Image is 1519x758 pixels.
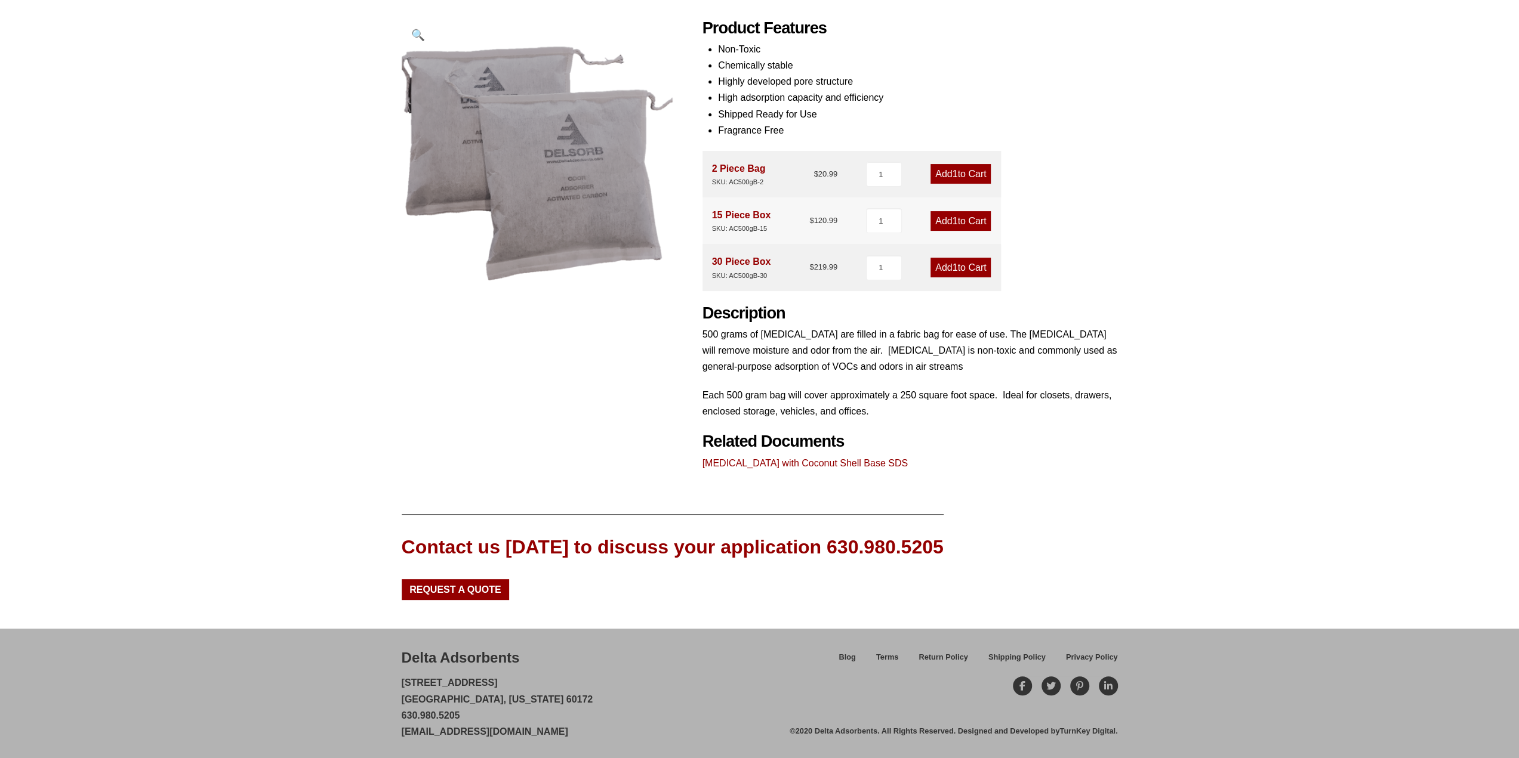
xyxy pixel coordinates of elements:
p: 500 grams of [MEDICAL_DATA] are filled in a fabric bag for ease of use. The [MEDICAL_DATA] will r... [703,326,1118,375]
div: 15 Piece Box [712,207,771,234]
a: Add1to Cart [930,258,991,277]
li: Non-Toxic [718,41,1118,57]
span: 🔍 [411,29,425,41]
a: Terms [866,651,908,672]
a: Shipping Policy [978,651,1056,672]
a: [MEDICAL_DATA] with Coconut Shell Base SDS [703,458,908,468]
div: 2 Piece Bag [712,160,766,188]
a: Add1to Cart [930,211,991,231]
span: 1 [953,262,958,273]
li: Fragrance Free [718,122,1118,138]
span: Request a Quote [409,585,501,595]
a: Privacy Policy [1056,651,1118,672]
div: SKU: AC500gB-30 [712,270,771,281]
span: $ [809,262,814,271]
h2: Description [703,304,1118,323]
span: $ [809,216,814,225]
li: High adsorption capacity and efficiency [718,89,1118,106]
div: Contact us [DATE] to discuss your application 630.980.5205 [402,534,944,561]
div: ©2020 Delta Adsorbents. All Rights Reserved. Designed and Developed by . [790,726,1117,737]
span: $ [814,169,818,178]
span: Shipping Policy [988,654,1046,661]
span: Privacy Policy [1066,654,1118,661]
bdi: 120.99 [809,216,837,225]
a: Add1to Cart [930,164,991,184]
h2: Product Features [703,18,1118,38]
span: 1 [953,169,958,179]
a: [EMAIL_ADDRESS][DOMAIN_NAME] [402,726,568,737]
p: [STREET_ADDRESS] [GEOGRAPHIC_DATA], [US_STATE] 60172 630.980.5205 [402,675,593,740]
li: Highly developed pore structure [718,73,1118,89]
a: TurnKey Digital [1059,726,1116,735]
p: Each 500 gram bag will cover approximately a 250 square foot space. Ideal for closets, drawers, e... [703,387,1118,419]
a: View full-screen image gallery [402,18,435,51]
a: Return Policy [908,651,978,672]
span: Terms [876,654,898,661]
a: Blog [828,651,865,672]
li: Chemically stable [718,57,1118,73]
span: 1 [953,216,958,226]
a: Request a Quote [402,579,510,599]
span: Return Policy [919,654,968,661]
div: 30 Piece Box [712,253,771,281]
bdi: 20.99 [814,169,837,178]
bdi: 219.99 [809,262,837,271]
span: Blog [839,654,855,661]
div: SKU: AC500gB-2 [712,177,766,188]
div: SKU: AC500gB-15 [712,223,771,234]
div: Delta Adsorbents [402,648,520,668]
li: Shipped Ready for Use [718,106,1118,122]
